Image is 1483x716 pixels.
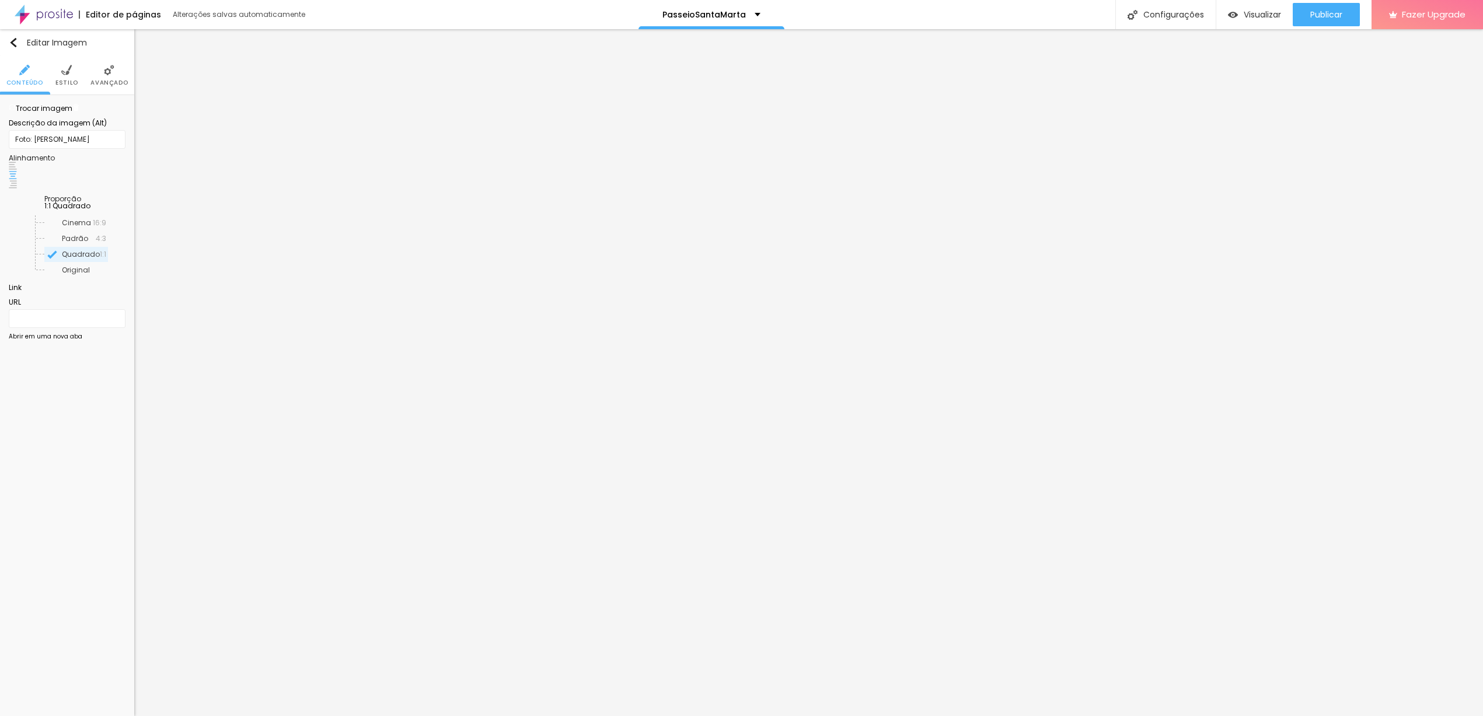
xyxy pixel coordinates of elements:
img: Icone [61,65,72,75]
img: Icone [47,250,57,260]
img: Icone [19,65,30,75]
div: Alinhamento [9,155,125,162]
span: 1:1 Quadrado [44,201,90,211]
div: Abrir em uma nova aba [9,334,125,340]
button: Publicar [1293,3,1360,26]
img: Icone [9,104,16,111]
span: Visualizar [1244,10,1281,19]
div: Editar Imagem [9,38,87,47]
span: 4:3 [96,235,106,242]
span: Trocar imagem [9,103,72,113]
span: 1:1 [100,251,106,258]
div: Link [9,284,125,291]
img: paragraph-left-align.svg [9,162,17,170]
span: Fazer Upgrade [1402,9,1465,19]
div: Editor de páginas [79,11,161,19]
span: Original [62,265,90,275]
div: Alterações salvas automaticamente [173,11,307,18]
span: Padrão [62,233,88,243]
span: Avançado [90,80,128,86]
img: Icone [104,65,114,75]
div: URL [9,297,125,308]
p: PasseioSantaMarta [662,11,746,19]
span: Estilo [55,80,78,86]
span: Publicar [1310,10,1342,19]
span: Quadrado [62,249,100,259]
div: Descrição da imagem (Alt) [9,118,125,128]
span: 16:9 [93,219,106,226]
button: Visualizar [1216,3,1293,26]
iframe: Editor [134,29,1483,716]
div: Proporção [44,195,90,202]
span: Cinema [62,218,91,228]
img: Icone [9,38,18,47]
img: Icone [72,104,79,111]
img: view-1.svg [1228,10,1238,20]
img: paragraph-center-align.svg [9,171,17,179]
img: paragraph-right-align.svg [9,180,17,188]
img: Icone [1128,10,1137,20]
span: Conteúdo [6,80,43,86]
